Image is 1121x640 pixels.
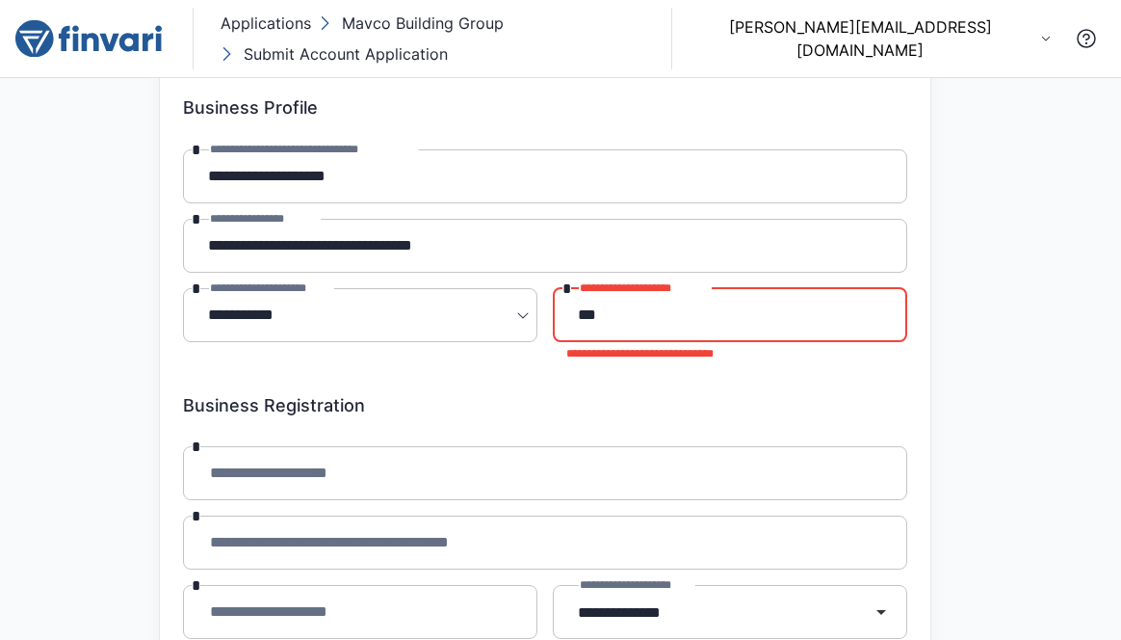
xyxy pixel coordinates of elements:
button: Applications [217,8,315,39]
button: [PERSON_NAME][EMAIL_ADDRESS][DOMAIN_NAME] [688,15,1052,62]
p: Mavco Building Group [342,12,504,35]
button: Submit Account Application [217,39,452,69]
h6: Business Profile [183,97,907,119]
button: Open [862,593,900,631]
p: Submit Account Application [244,42,448,66]
p: [PERSON_NAME][EMAIL_ADDRESS][DOMAIN_NAME] [688,15,1032,62]
h6: Business Registration [183,395,907,416]
img: logo [15,19,162,58]
p: Applications [221,12,311,35]
button: Mavco Building Group [315,8,508,39]
button: Contact Support [1067,19,1106,58]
